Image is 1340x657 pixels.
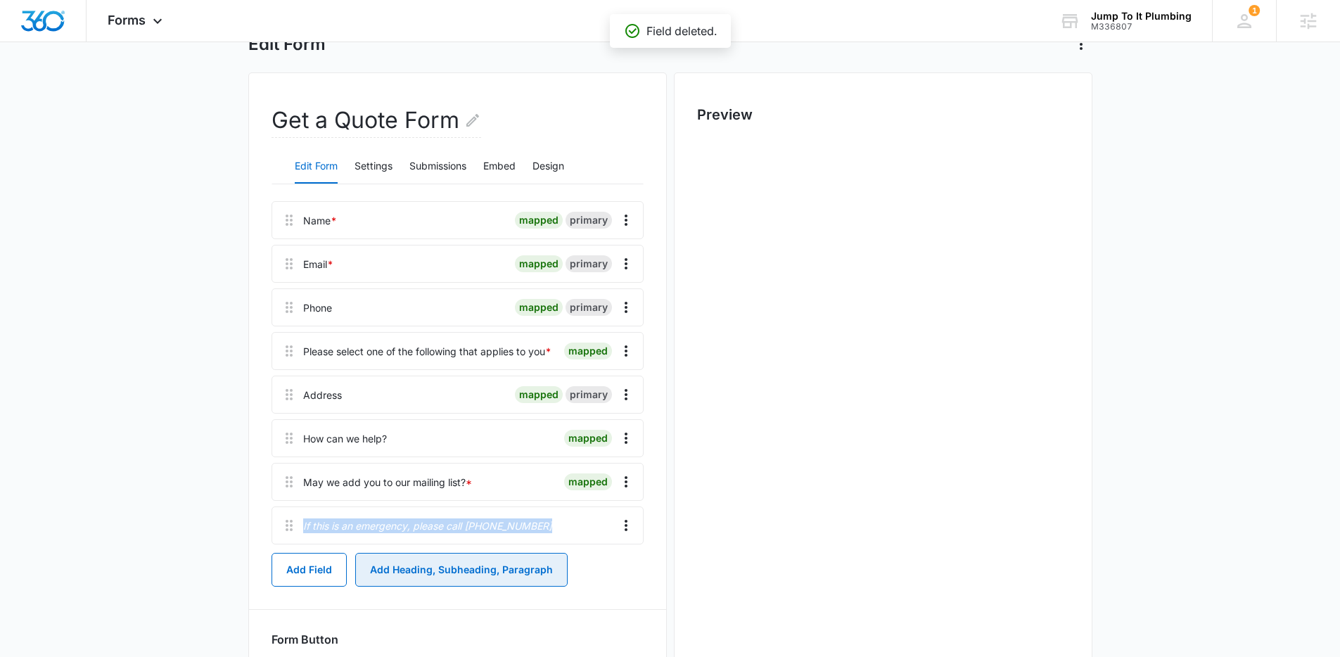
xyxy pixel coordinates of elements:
[1091,11,1192,22] div: account name
[272,632,338,646] h3: Form Button
[615,427,637,449] button: Overflow Menu
[355,150,393,184] button: Settings
[615,514,637,537] button: Overflow Menu
[566,299,612,316] div: primary
[355,553,568,587] button: Add Heading, Subheading, Paragraph
[303,518,552,533] p: If this is an emergency, please call [PHONE_NUMBER]
[303,257,333,272] div: Email
[272,103,481,138] h2: Get a Quote Form
[566,255,612,272] div: primary
[615,209,637,231] button: Overflow Menu
[1249,5,1260,16] span: 1
[532,150,564,184] button: Design
[564,430,612,447] div: mapped
[295,150,338,184] button: Edit Form
[1070,33,1092,56] button: Actions
[303,475,472,490] div: May we add you to our mailing list?
[566,386,612,403] div: primary
[409,150,466,184] button: Submissions
[1091,22,1192,32] div: account id
[564,473,612,490] div: mapped
[515,212,563,229] div: mapped
[564,343,612,359] div: mapped
[615,383,637,406] button: Overflow Menu
[483,150,516,184] button: Embed
[615,253,637,275] button: Overflow Menu
[272,553,347,587] button: Add Field
[515,386,563,403] div: mapped
[303,213,337,228] div: Name
[646,23,717,39] p: Field deleted.
[248,34,326,55] h1: Edit Form
[566,212,612,229] div: primary
[697,104,1069,125] h2: Preview
[515,255,563,272] div: mapped
[615,471,637,493] button: Overflow Menu
[615,296,637,319] button: Overflow Menu
[303,388,342,402] div: Address
[1249,5,1260,16] div: notifications count
[515,299,563,316] div: mapped
[615,340,637,362] button: Overflow Menu
[108,13,146,27] span: Forms
[303,344,551,359] div: Please select one of the following that applies to you
[303,300,332,315] div: Phone
[303,431,387,446] div: How can we help?
[464,103,481,137] button: Edit Form Name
